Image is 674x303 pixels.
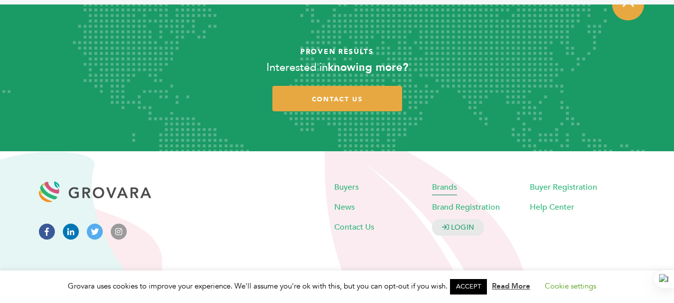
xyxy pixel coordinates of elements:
span: Grovara uses cookies to improve your experience. We'll assume you're ok with this, but you can op... [68,281,606,291]
a: Cookie settings [545,281,596,291]
a: LOGIN [432,219,484,236]
a: News [334,202,355,213]
a: Brand Registration [432,202,500,213]
a: Help Center [530,202,574,213]
a: Buyers [334,182,359,193]
a: Read More [492,281,530,291]
a: Contact Us [334,222,374,233]
a: contact us [272,86,402,111]
a: ACCEPT [450,279,487,295]
span: contact us [312,95,363,104]
a: Buyer Registration [530,182,597,193]
a: Brands [432,182,457,193]
span: Interested in [266,60,328,75]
